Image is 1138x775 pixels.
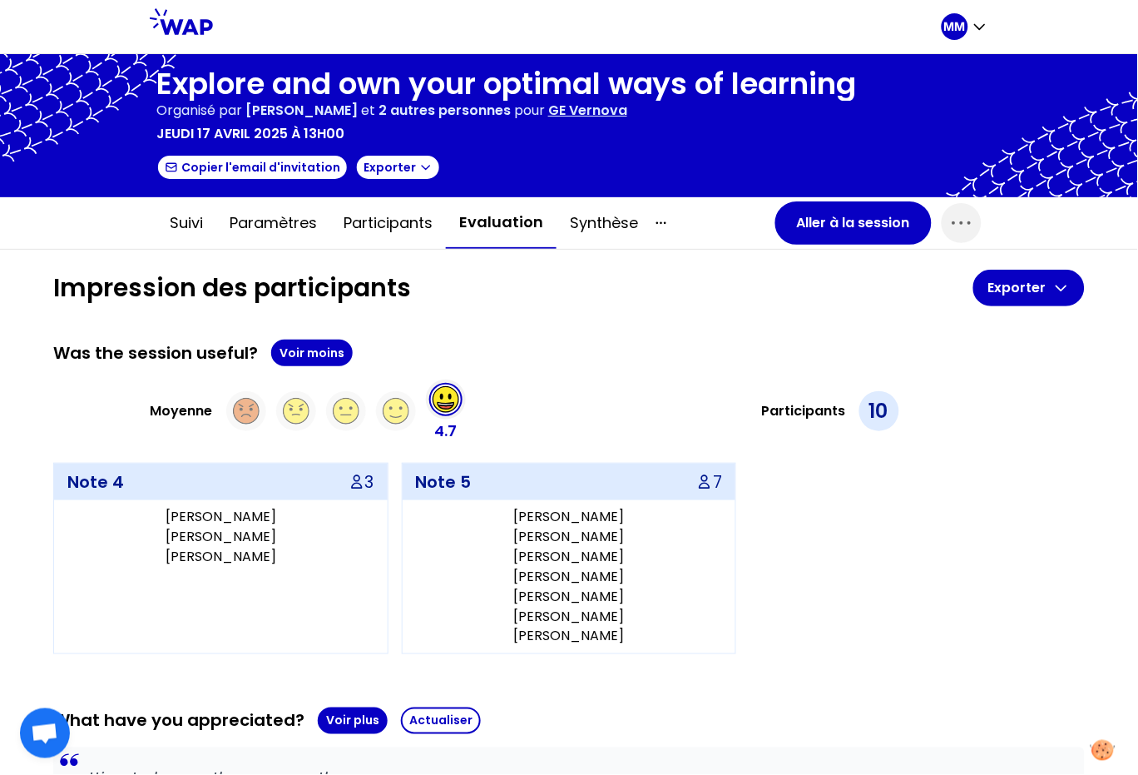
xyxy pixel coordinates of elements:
[379,101,511,120] span: 2 autres personnes
[446,197,557,249] button: Evaluation
[762,401,846,421] h3: Participants
[245,101,358,120] span: [PERSON_NAME]
[245,101,511,121] p: et
[416,470,472,494] p: Note 5
[409,527,730,547] p: [PERSON_NAME]
[271,340,353,366] button: Voir moins
[20,708,70,758] a: Ouvrir le chat
[53,340,1085,366] div: Was the session useful?
[409,547,730,567] p: [PERSON_NAME]
[944,18,966,35] p: MM
[216,198,330,248] button: Paramètres
[775,201,932,245] button: Aller à la session
[434,420,457,443] p: 4.7
[557,198,651,248] button: Synthèse
[973,270,1085,306] button: Exporter
[548,101,627,121] p: GE Vernova
[156,124,344,144] p: jeudi 17 avril 2025 à 13h00
[942,13,988,40] button: MM
[869,398,888,425] p: 10
[318,708,388,734] button: Voir plus
[409,587,730,607] p: [PERSON_NAME]
[365,470,374,494] p: 3
[1081,730,1126,771] button: Manage your preferences about cookies
[514,101,545,121] p: pour
[61,527,381,547] p: [PERSON_NAME]
[156,101,242,121] p: Organisé par
[61,507,381,527] p: [PERSON_NAME]
[61,547,381,567] p: [PERSON_NAME]
[401,708,481,734] button: Actualiser
[409,567,730,587] p: [PERSON_NAME]
[330,198,446,248] button: Participants
[156,198,216,248] button: Suivi
[409,627,730,647] p: [PERSON_NAME]
[409,507,730,527] p: [PERSON_NAME]
[713,470,722,494] p: 7
[355,154,441,181] button: Exporter
[67,470,124,494] p: Note 4
[53,708,1085,734] div: What have you appreciated?
[156,154,349,181] button: Copier l'email d'invitation
[151,401,213,421] h3: Moyenne
[409,607,730,627] p: [PERSON_NAME]
[156,67,857,101] h1: Explore and own your optimal ways of learning
[53,273,973,303] h1: Impression des participants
